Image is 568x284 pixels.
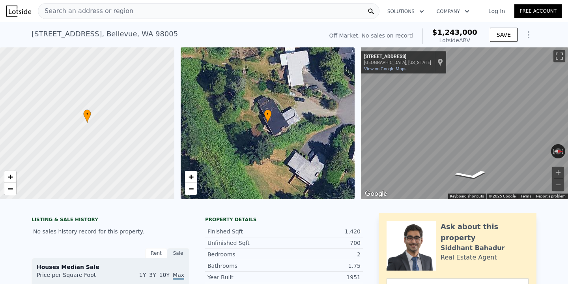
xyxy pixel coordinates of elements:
div: LISTING & SALE HISTORY [32,216,189,224]
span: + [188,172,193,182]
span: 1Y [139,272,146,278]
a: Show location on map [437,58,443,67]
div: Bedrooms [207,250,284,258]
div: [STREET_ADDRESS] , Bellevue , WA 98005 [32,28,178,39]
button: Company [430,4,476,19]
button: Show Options [521,27,536,43]
a: Zoom in [4,171,16,183]
div: Off Market. No sales on record [329,32,413,39]
span: Max [173,272,184,280]
div: 1.75 [284,262,361,270]
div: Ask about this property [441,221,529,243]
span: − [188,184,193,194]
div: 2 [284,250,361,258]
a: Open this area in Google Maps (opens a new window) [363,189,389,199]
button: Keyboard shortcuts [450,194,484,199]
div: • [264,109,272,123]
span: 3Y [149,272,156,278]
div: 700 [284,239,361,247]
div: Houses Median Sale [37,263,184,271]
button: Rotate clockwise [561,144,566,158]
span: © 2025 Google [489,194,516,198]
button: Reset the view [551,148,566,155]
img: Google [363,189,389,199]
button: Rotate counterclockwise [551,144,555,158]
div: Year Built [207,273,284,281]
div: No sales history record for this property. [32,224,189,239]
a: Zoom in [185,171,197,183]
div: 1951 [284,273,361,281]
img: Lotside [6,6,31,17]
div: Finished Sqft [207,228,284,235]
div: Siddhant Bahadur [441,243,505,253]
div: Rent [145,248,167,258]
a: View on Google Maps [364,66,407,71]
div: Bathrooms [207,262,284,270]
button: Toggle fullscreen view [553,50,565,62]
a: Report a problem [536,194,566,198]
div: • [83,109,91,123]
button: Zoom in [552,167,564,179]
div: Street View [361,47,568,199]
button: Solutions [381,4,430,19]
div: Lotside ARV [432,36,477,44]
a: Zoom out [185,183,197,195]
div: Property details [205,216,363,223]
span: + [8,172,13,182]
div: Sale [167,248,189,258]
a: Log In [479,7,514,15]
div: Map [361,47,568,199]
span: Search an address or region [38,6,133,16]
a: Zoom out [4,183,16,195]
div: 1,420 [284,228,361,235]
span: • [83,111,91,118]
div: [GEOGRAPHIC_DATA], [US_STATE] [364,60,431,65]
div: Price per Square Foot [37,271,110,284]
a: Terms [520,194,531,198]
path: Go East, SE 27th St [445,168,499,182]
div: Unfinished Sqft [207,239,284,247]
a: Free Account [514,4,562,18]
span: $1,243,000 [432,28,477,36]
span: • [264,111,272,118]
div: Real Estate Agent [441,253,497,262]
span: − [8,184,13,194]
span: 10Y [159,272,170,278]
div: [STREET_ADDRESS] [364,54,431,60]
button: Zoom out [552,179,564,191]
button: SAVE [490,28,518,42]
